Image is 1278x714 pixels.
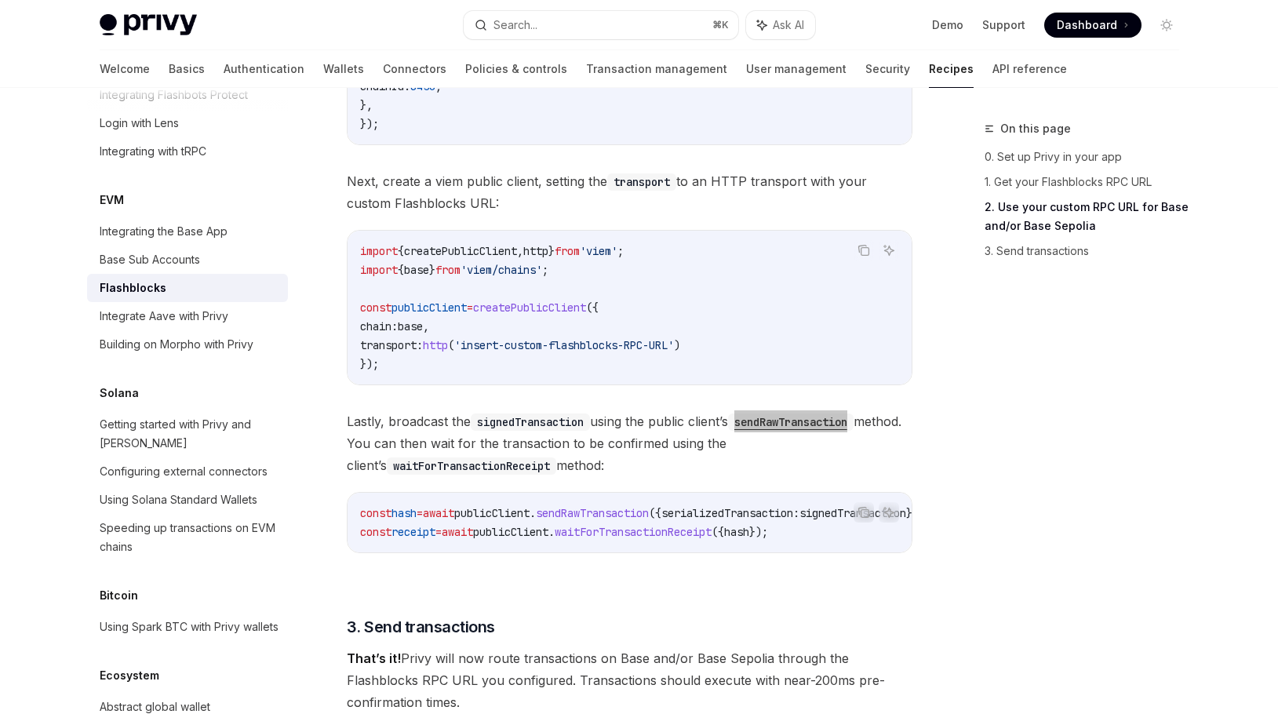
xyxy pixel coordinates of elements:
strong: That’s it! [347,650,401,666]
a: Dashboard [1044,13,1141,38]
span: { [398,244,404,258]
span: base [404,263,429,277]
div: Configuring external connectors [100,462,268,481]
span: }); [906,506,925,520]
span: receipt [391,525,435,539]
span: from [435,263,461,277]
span: await [442,525,473,539]
a: API reference [992,50,1067,88]
span: from [555,244,580,258]
a: Policies & controls [465,50,567,88]
span: 3. Send transactions [347,616,495,638]
a: Transaction management [586,50,727,88]
a: 1. Get your Flashblocks RPC URL [985,169,1192,195]
span: base [398,319,423,333]
span: ( [448,338,454,352]
span: hash [724,525,749,539]
button: Ask AI [879,240,899,260]
span: Lastly, broadcast the using the public client’s method. You can then wait for the transaction to ... [347,410,912,476]
span: publicClient [454,506,530,520]
button: Ask AI [746,11,815,39]
code: signedTransaction [471,413,590,431]
span: , [423,319,429,333]
span: 'insert-custom-flashblocks-RPC-URL' [454,338,674,352]
img: light logo [100,14,197,36]
a: Getting started with Privy and [PERSON_NAME] [87,410,288,457]
div: Using Spark BTC with Privy wallets [100,617,279,636]
a: 2. Use your custom RPC URL for Base and/or Base Sepolia [985,195,1192,239]
span: createPublicClient [404,244,517,258]
button: Copy the contents from the code block [854,502,874,523]
a: User management [746,50,847,88]
span: ⌘ K [712,19,729,31]
a: Base Sub Accounts [87,246,288,274]
span: } [548,244,555,258]
a: Authentication [224,50,304,88]
span: }, [360,98,373,112]
a: Using Spark BTC with Privy wallets [87,613,288,641]
a: Speeding up transactions on EVM chains [87,514,288,561]
span: Dashboard [1057,17,1117,33]
a: Flashblocks [87,274,288,302]
code: sendRawTransaction [728,413,854,431]
div: Using Solana Standard Wallets [100,490,257,509]
a: Welcome [100,50,150,88]
span: const [360,301,391,315]
span: , [517,244,523,258]
span: http [423,338,448,352]
div: Integrating the Base App [100,222,228,241]
div: Building on Morpho with Privy [100,335,253,354]
span: = [417,506,423,520]
div: Getting started with Privy and [PERSON_NAME] [100,415,279,453]
a: 3. Send transactions [985,239,1192,264]
span: }); [360,117,379,131]
span: ; [542,263,548,277]
a: Connectors [383,50,446,88]
span: createPublicClient [473,301,586,315]
a: Support [982,17,1025,33]
span: const [360,506,391,520]
a: Configuring external connectors [87,457,288,486]
span: chain: [360,319,398,333]
span: = [467,301,473,315]
a: Building on Morpho with Privy [87,330,288,359]
div: Login with Lens [100,114,179,133]
a: Login with Lens [87,109,288,137]
span: ({ [712,525,724,539]
a: Security [865,50,910,88]
button: Ask AI [879,502,899,523]
h5: Ecosystem [100,666,159,685]
span: On this page [1000,119,1071,138]
code: waitForTransactionReceipt [387,457,556,475]
h5: Solana [100,384,139,403]
span: Privy will now route transactions on Base and/or Base Sepolia through the Flashblocks RPC URL you... [347,647,912,713]
h5: EVM [100,191,124,209]
a: Recipes [929,50,974,88]
span: }); [360,357,379,371]
button: Toggle dark mode [1154,13,1179,38]
span: ({ [649,506,661,520]
a: Basics [169,50,205,88]
div: Integrating with tRPC [100,142,206,161]
span: http [523,244,548,258]
a: sendRawTransaction [728,413,854,429]
div: Speeding up transactions on EVM chains [100,519,279,556]
span: serializedTransaction: [661,506,799,520]
div: Flashblocks [100,279,166,297]
code: transport [607,173,676,191]
span: 'viem/chains' [461,263,542,277]
span: Ask AI [773,17,804,33]
span: publicClient [473,525,548,539]
button: Copy the contents from the code block [854,240,874,260]
span: waitForTransactionReceipt [555,525,712,539]
h5: Bitcoin [100,586,138,605]
span: 'viem' [580,244,617,258]
span: . [530,506,536,520]
span: { [398,263,404,277]
span: Next, create a viem public client, setting the to an HTTP transport with your custom Flashblocks ... [347,170,912,214]
span: const [360,525,391,539]
span: }); [749,525,768,539]
a: Integrating with tRPC [87,137,288,166]
span: import [360,244,398,258]
span: transport: [360,338,423,352]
